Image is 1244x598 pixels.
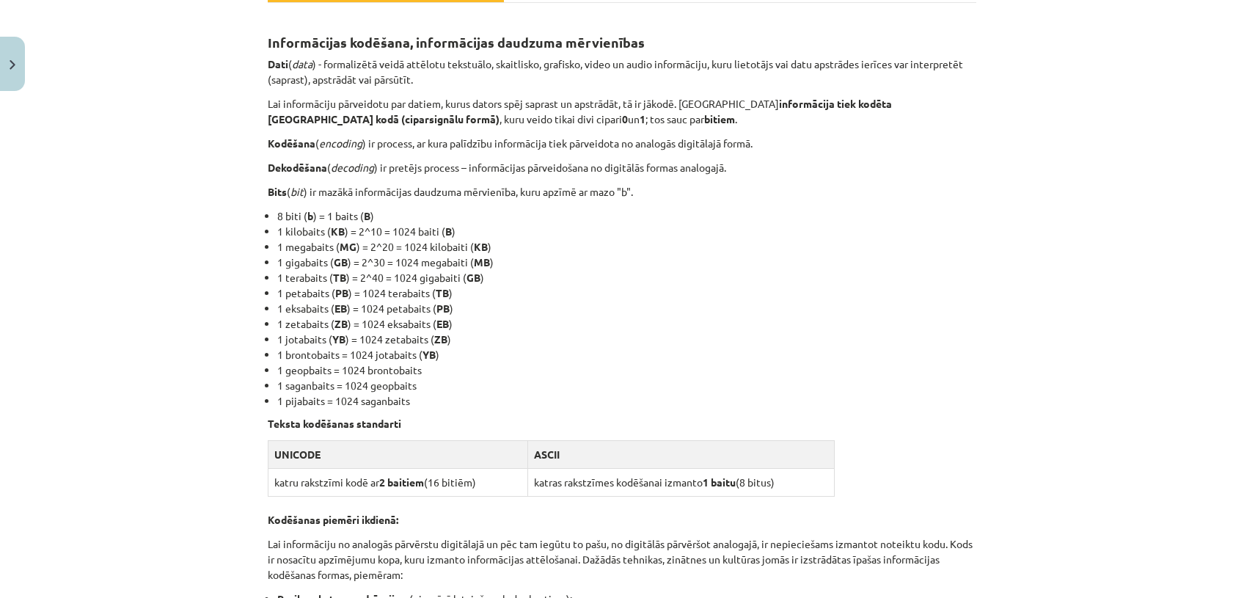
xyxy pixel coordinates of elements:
[268,96,976,127] p: Lai informāciju pārveidotu par datiem, kurus dators spēj saprast un apstrādāt, tā ir jākodē. [GEO...
[277,285,976,301] li: 1 petabaits ( ) = 1024 terabaits ( )
[268,136,976,151] p: ( ) ir process, ar kura palīdzību informācija tiek pārveidota no analogās digitālajā formā.
[364,209,370,222] strong: B
[268,136,315,150] strong: Kodēšana
[332,332,345,346] strong: YB
[466,271,480,284] strong: GB
[379,475,424,489] span: 2 baitiem
[331,161,374,174] em: decoding
[268,97,892,125] strong: informācija tiek kodēta [GEOGRAPHIC_DATA] kodā (ciparsignālu formā)
[436,286,449,299] strong: TB
[277,301,976,316] li: 1 eksabaits ( ) = 1024 petabaits ( )
[527,440,834,468] th: ASCII
[334,317,348,330] strong: ZB
[422,348,436,361] strong: YB
[277,378,976,393] li: 1 saganbaits = 1024 geopbaits
[290,185,304,198] em: bit
[333,271,346,284] strong: TB
[527,468,834,496] td: katras rakstzīmes kodēšanai izmanto (8 bitus)
[10,60,15,70] img: icon-close-lesson-0947bae3869378f0d4975bcd49f059093ad1ed9edebbc8119c70593378902aed.svg
[436,302,450,315] strong: PB
[268,468,528,496] td: katru rakstzīmi kodē ar (16 bitiēm)
[340,240,356,253] strong: MG
[277,393,976,409] li: 1 pijabaits = 1024 saganbaits
[335,286,348,299] strong: PB
[436,317,449,330] strong: EB
[319,136,362,150] em: encoding
[334,302,347,315] strong: EB
[277,332,976,347] li: 1 jotabaits ( ) = 1024 zetabaits ( )
[268,56,976,87] p: ( ) - formalizētā veidā attēlotu tekstuālo, skaitlisko, grafisko, video un audio informāciju, kur...
[277,208,976,224] li: 8 biti ( ) = 1 baits ( )
[622,112,628,125] strong: 0
[445,225,452,238] strong: B
[277,347,976,362] li: 1 brontobaits = 1024 jotabaits ( )
[268,57,288,70] strong: Dati
[434,332,447,346] strong: ZB
[640,112,645,125] strong: 1
[268,513,398,526] strong: Kodēšanas piemēri ikdienā:
[704,112,735,125] strong: bitiem
[268,160,976,175] p: ( ) ir pretējs process – informācijas pārveidošana no digitālās formas analogajā.
[703,475,736,489] span: 1 baitu
[268,536,976,583] p: Lai informāciju no analogās pārvērstu digitālajā un pēc tam iegūtu to pašu, no digitālās pārvēršo...
[307,209,313,222] strong: b
[268,184,976,200] p: ( ) ir mazākā informācijas daudzuma mērvienība, kuru apzīmē ar mazo "b".
[277,224,976,239] li: 1 kilobaits ( ) = 2^10 = 1024 baiti ( )
[474,240,488,253] strong: KB
[334,255,348,269] strong: GB
[268,185,287,198] strong: Bits
[268,34,645,51] strong: Informācijas kodēšana, informācijas daudzuma mērvienības
[474,255,490,269] strong: MB
[268,417,401,430] strong: Teksta kodēšanas standarti
[277,362,976,378] li: 1 geopbaits = 1024 brontobaits
[268,161,327,174] strong: Dekodēšana
[277,255,976,270] li: 1 gigabaits ( ) = 2^30 = 1024 megabaiti ( )
[268,440,528,468] th: UNICODE
[277,270,976,285] li: 1 terabaits ( ) = 2^40 = 1024 gigabaiti ( )
[277,239,976,255] li: 1 megabaits ( ) = 2^20 = 1024 kilobaiti ( )
[331,225,345,238] strong: KB
[277,316,976,332] li: 1 zetabaits ( ) = 1024 eksabaits ( )
[292,57,312,70] em: data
